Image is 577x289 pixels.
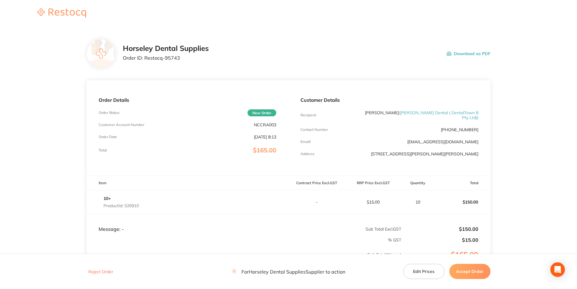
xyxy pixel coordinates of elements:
p: Emaill [300,140,311,144]
a: 10+ [103,196,111,201]
p: Recipient [300,113,316,117]
button: Reject Order [87,269,115,274]
p: Product Id: 526910 [103,203,139,208]
p: $150.00 [402,226,478,232]
p: Sub Total ( 1 Items) [87,252,401,269]
p: [PERSON_NAME] [360,110,478,120]
a: [EMAIL_ADDRESS][DOMAIN_NAME] [407,139,478,144]
p: Sub Total Excl. GST [289,227,401,231]
p: [STREET_ADDRESS][PERSON_NAME][PERSON_NAME] [371,151,478,156]
p: - [289,200,345,204]
p: Order Date [99,135,117,139]
p: 10 [402,200,434,204]
p: [DATE] 8:13 [254,135,276,139]
p: $15.00 [345,200,401,204]
p: Order Status [99,111,120,115]
th: Quantity [402,176,434,190]
th: RRP Price Excl. GST [345,176,402,190]
th: Item [87,176,288,190]
button: Edit Prices [403,264,444,279]
button: Download as PDF [447,44,490,63]
p: Address [300,152,314,156]
div: Open Intercom Messenger [550,262,565,277]
span: New Order [248,109,276,116]
p: NCCRA003 [254,122,276,127]
p: $165.00 [402,251,490,271]
span: ( [PERSON_NAME] Dental ( DentalTown 8 Pty Ltd) ) [399,110,478,120]
p: $150.00 [434,195,490,209]
th: Contract Price Excl. GST [288,176,345,190]
p: Customer Details [300,97,478,103]
p: Contact Number [300,128,328,132]
p: [PHONE_NUMBER] [441,127,478,132]
img: Restocq logo [31,8,92,18]
th: Total [434,176,490,190]
td: Message: - [87,214,288,232]
p: Order Details [99,97,276,103]
p: For Horseley Dental Supplies Supplier to action [232,269,345,274]
p: Total [99,148,107,152]
h2: Horseley Dental Supplies [123,44,209,53]
p: $15.00 [402,237,478,243]
span: $165.00 [253,146,276,154]
p: Customer Account Number [99,123,144,127]
button: Accept Order [449,264,490,279]
p: Order ID: Restocq- 95743 [123,55,209,61]
p: % GST [87,238,401,242]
